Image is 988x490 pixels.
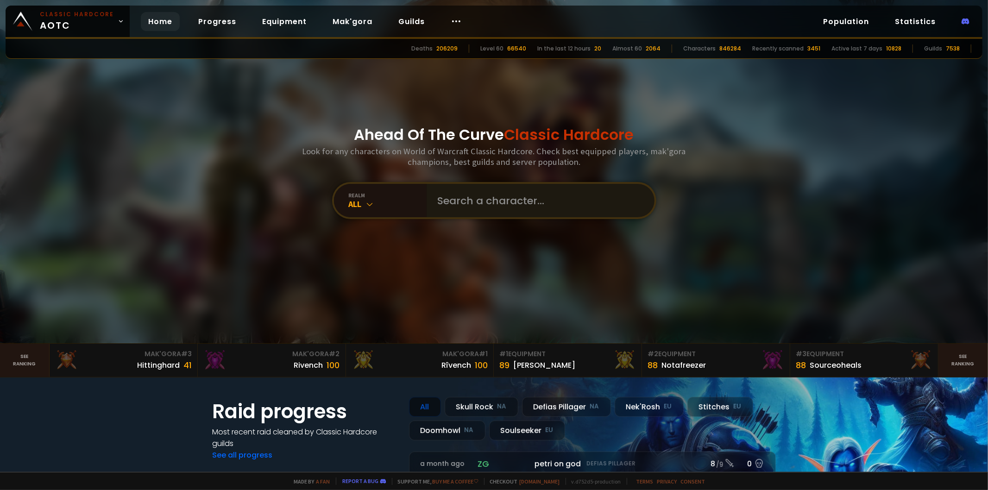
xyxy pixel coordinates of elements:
span: Support me, [392,478,478,485]
a: Mak'gora [325,12,380,31]
div: Soulseeker [489,421,565,440]
a: Classic HardcoreAOTC [6,6,130,37]
span: Made by [289,478,330,485]
div: 206209 [436,44,458,53]
div: All [409,397,441,417]
a: a month agozgpetri on godDefias Pillager8 /90 [409,452,776,476]
div: Defias Pillager [522,397,611,417]
a: Progress [191,12,244,31]
a: Home [141,12,180,31]
a: Report a bug [343,477,379,484]
a: Guilds [391,12,432,31]
div: All [349,199,427,209]
div: 89 [499,359,510,371]
h1: Ahead Of The Curve [354,124,634,146]
div: Doomhowl [409,421,485,440]
a: Buy me a coffee [433,478,478,485]
small: NA [465,426,474,435]
div: Mak'Gora [203,349,340,359]
div: Mak'Gora [352,349,488,359]
span: # 2 [329,349,340,358]
div: realm [349,192,427,199]
small: NA [497,402,507,411]
div: Skull Rock [445,397,518,417]
div: 3451 [807,44,820,53]
span: v. d752d5 - production [566,478,621,485]
div: 88 [796,359,806,371]
div: Stitches [687,397,753,417]
h3: Look for any characters on World of Warcraft Classic Hardcore. Check best equipped players, mak'g... [299,146,690,167]
div: 846284 [719,44,741,53]
a: Seeranking [938,344,988,377]
small: NA [590,402,599,411]
a: [DOMAIN_NAME] [520,478,560,485]
div: 88 [648,359,658,371]
h4: Most recent raid cleaned by Classic Hardcore guilds [213,426,398,449]
div: Equipment [499,349,636,359]
a: a fan [316,478,330,485]
a: Consent [681,478,705,485]
span: AOTC [40,10,114,32]
input: Search a character... [432,184,643,217]
div: Notafreezer [661,359,706,371]
span: # 3 [181,349,192,358]
div: Recently scanned [752,44,804,53]
a: See all progress [213,450,273,460]
div: 20 [594,44,601,53]
span: # 3 [796,349,806,358]
a: Mak'Gora#1Rîvench100 [346,344,494,377]
a: #3Equipment88Sourceoheals [790,344,938,377]
a: #1Equipment89[PERSON_NAME] [494,344,642,377]
div: 7538 [946,44,960,53]
a: Equipment [255,12,314,31]
span: # 2 [648,349,658,358]
div: 41 [183,359,192,371]
div: [PERSON_NAME] [513,359,575,371]
div: Characters [683,44,716,53]
div: Active last 7 days [831,44,882,53]
div: Equipment [648,349,784,359]
small: EU [546,426,554,435]
small: Classic Hardcore [40,10,114,19]
div: Nek'Rosh [615,397,684,417]
h1: Raid progress [213,397,398,426]
div: Guilds [924,44,942,53]
span: # 1 [479,349,488,358]
a: Mak'Gora#3Hittinghard41 [50,344,198,377]
small: EU [734,402,742,411]
a: Terms [636,478,654,485]
div: Deaths [411,44,433,53]
div: Rivench [294,359,323,371]
div: Rîvench [441,359,471,371]
span: Classic Hardcore [504,124,634,145]
a: Mak'Gora#2Rivench100 [198,344,346,377]
small: EU [664,402,672,411]
span: Checkout [484,478,560,485]
a: Population [816,12,876,31]
div: 100 [327,359,340,371]
div: Equipment [796,349,932,359]
a: Statistics [887,12,943,31]
span: # 1 [499,349,508,358]
div: In the last 12 hours [537,44,591,53]
a: Privacy [657,478,677,485]
div: Almost 60 [612,44,642,53]
div: Level 60 [480,44,503,53]
div: Sourceoheals [810,359,862,371]
div: 2064 [646,44,661,53]
a: #2Equipment88Notafreezer [642,344,790,377]
div: Mak'Gora [55,349,192,359]
div: 66540 [507,44,526,53]
div: 100 [475,359,488,371]
div: Hittinghard [137,359,180,371]
div: 10828 [886,44,901,53]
